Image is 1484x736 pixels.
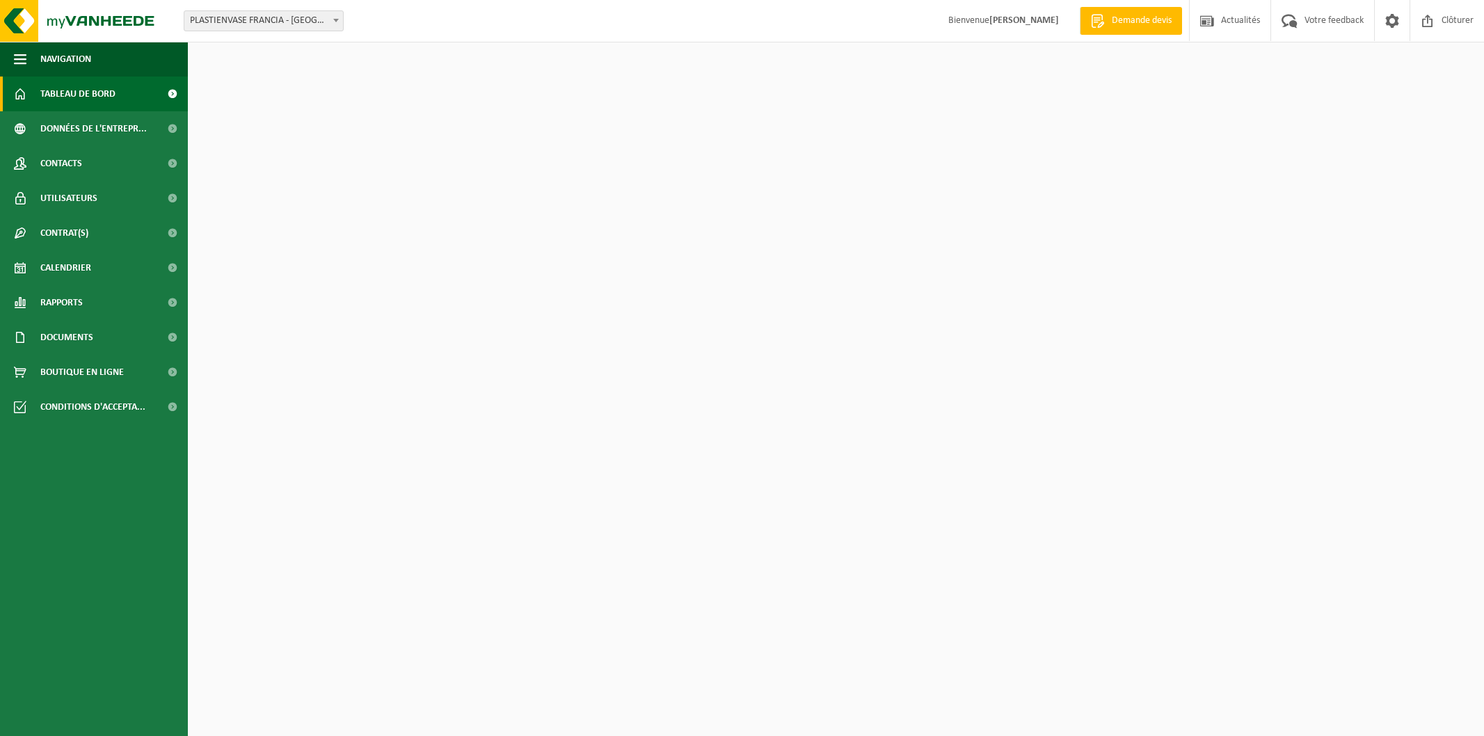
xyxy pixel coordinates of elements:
span: PLASTIENVASE FRANCIA - ARRAS [184,10,344,31]
span: Boutique en ligne [40,355,124,390]
span: Calendrier [40,250,91,285]
strong: [PERSON_NAME] [989,15,1059,26]
span: Rapports [40,285,83,320]
span: Conditions d'accepta... [40,390,145,424]
a: Demande devis [1080,7,1182,35]
span: Données de l'entrepr... [40,111,147,146]
span: Utilisateurs [40,181,97,216]
span: Navigation [40,42,91,77]
span: Tableau de bord [40,77,115,111]
span: Contrat(s) [40,216,88,250]
span: Demande devis [1108,14,1175,28]
span: Contacts [40,146,82,181]
span: PLASTIENVASE FRANCIA - ARRAS [184,11,343,31]
span: Documents [40,320,93,355]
